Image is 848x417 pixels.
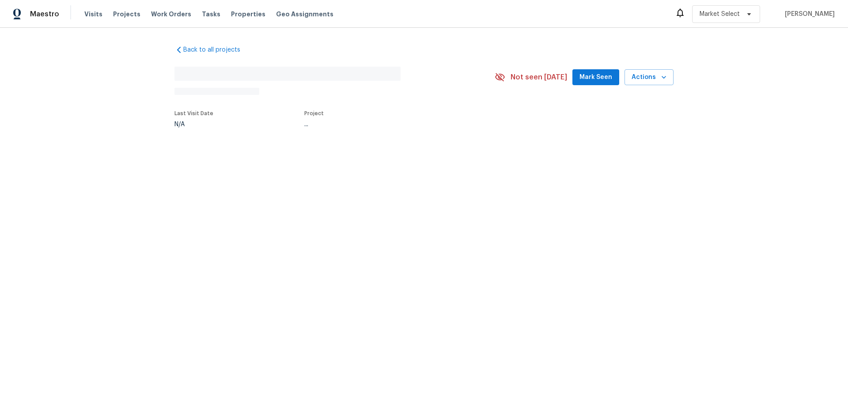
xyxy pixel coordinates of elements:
[231,10,265,19] span: Properties
[700,10,740,19] span: Market Select
[276,10,333,19] span: Geo Assignments
[781,10,835,19] span: [PERSON_NAME]
[30,10,59,19] span: Maestro
[174,45,259,54] a: Back to all projects
[511,73,567,82] span: Not seen [DATE]
[304,121,474,128] div: ...
[572,69,619,86] button: Mark Seen
[202,11,220,17] span: Tasks
[632,72,666,83] span: Actions
[304,111,324,116] span: Project
[151,10,191,19] span: Work Orders
[625,69,674,86] button: Actions
[113,10,140,19] span: Projects
[174,121,213,128] div: N/A
[579,72,612,83] span: Mark Seen
[174,111,213,116] span: Last Visit Date
[84,10,102,19] span: Visits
